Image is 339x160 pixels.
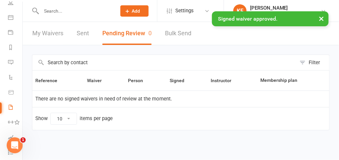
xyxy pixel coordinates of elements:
button: Person [128,77,150,84]
span: Instructor [211,78,239,83]
button: Filter [296,55,329,70]
span: Waiver [87,78,109,83]
td: There are no signed waivers in need of review at the moment. [32,90,329,107]
div: Filter [309,59,320,67]
a: Product Sales [8,85,23,100]
a: Bulk Send [165,22,191,45]
button: Instructor [211,77,239,84]
div: items per page [80,116,113,121]
button: Waiver [87,77,109,84]
span: Signed [170,78,192,83]
div: Show [35,113,113,125]
div: Fit Express - [GEOGRAPHIC_DATA] [250,11,321,17]
span: Reference [35,78,65,83]
th: Membership plan [258,71,321,90]
input: Search by contact [32,55,296,70]
a: Assessments [8,130,23,145]
a: Payments [8,26,23,41]
span: Settings [175,3,194,18]
a: My Waivers [32,22,63,45]
button: Add [120,5,149,17]
span: 1 [20,137,26,143]
input: Search... [39,6,112,16]
a: Calendar [8,11,23,26]
button: Signed [170,77,192,84]
button: Pending Review0 [102,22,152,45]
a: Sent [77,22,89,45]
button: × [316,11,328,26]
span: Person [128,78,150,83]
div: [PERSON_NAME] [250,5,321,11]
div: Signed waiver approved. [212,11,329,26]
span: 0 [148,30,152,37]
button: Reference [35,77,65,84]
span: Add [132,8,140,14]
div: KF [233,4,247,18]
iframe: Intercom live chat [7,137,23,153]
a: Reports [8,41,23,56]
